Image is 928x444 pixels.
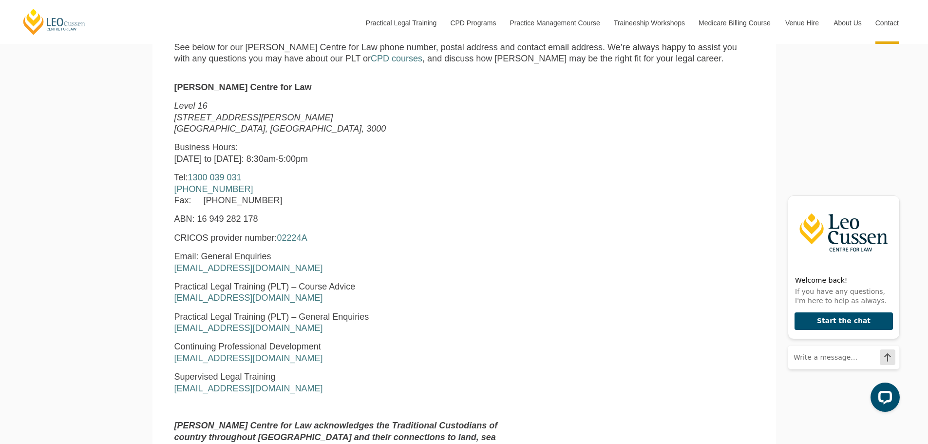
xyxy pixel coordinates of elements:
p: Continuing Professional Development [174,341,507,364]
a: [EMAIL_ADDRESS][DOMAIN_NAME] [174,353,323,363]
p: ABN: 16 949 282 178 [174,213,507,225]
a: [PERSON_NAME] Centre for Law [22,8,87,36]
em: Level 16 [174,101,208,111]
strong: [PERSON_NAME] Centre for Law [174,82,312,92]
p: Tel: Fax: [PHONE_NUMBER] [174,172,507,206]
p: Supervised Legal Training [174,371,507,394]
a: Medicare Billing Course [691,2,778,44]
a: CPD Programs [443,2,502,44]
a: [EMAIL_ADDRESS][DOMAIN_NAME] [174,384,323,393]
em: [GEOGRAPHIC_DATA], [GEOGRAPHIC_DATA], 3000 [174,124,386,134]
p: Email: General Enquiries [174,251,507,274]
p: Business Hours: [DATE] to [DATE]: 8:30am-5:00pm [174,142,507,165]
a: Venue Hire [778,2,826,44]
a: Practical Legal Training [359,2,443,44]
a: About Us [826,2,868,44]
a: CPD courses [371,54,422,63]
a: [EMAIL_ADDRESS][DOMAIN_NAME] [174,323,323,333]
iframe: LiveChat chat widget [780,177,904,420]
em: [STREET_ADDRESS][PERSON_NAME] [174,113,333,122]
p: Practical Legal Training (PLT) – Course Advice [174,281,507,304]
a: Practice Management Course [503,2,606,44]
span: Practical Legal Training (PLT) – General Enquiries [174,312,369,322]
a: [EMAIL_ADDRESS][DOMAIN_NAME] [174,293,323,303]
a: 02224A [277,233,307,243]
a: [PHONE_NUMBER] [174,184,253,194]
a: 1300 039 031 [188,173,242,182]
a: Contact [868,2,906,44]
p: CRICOS provider number: [174,232,507,244]
a: Traineeship Workshops [606,2,691,44]
p: See below for our [PERSON_NAME] Centre for Law phone number, postal address and contact email add... [174,42,754,65]
a: [EMAIL_ADDRESS][DOMAIN_NAME] [174,263,323,273]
